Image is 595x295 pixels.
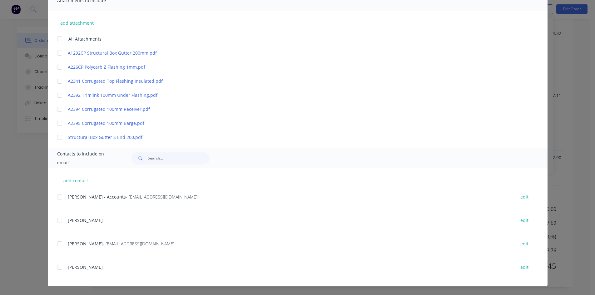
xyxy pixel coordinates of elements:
button: add attachment [57,18,97,27]
a: A2394 Corrugated 100mm Receiver.pdf [68,106,509,112]
a: Structural Box Gutter S End 200.pdf [68,134,509,140]
input: Search... [148,152,210,165]
a: A226CP Polycarb Z Flashing 1mm.pdf [68,64,509,70]
a: A1292CP Structural Box Gutter 200mm.pdf [68,50,509,56]
a: A2341 Corrugated Top Flashing Insulated.pdf [68,78,509,84]
button: edit [517,193,532,201]
span: [PERSON_NAME] [68,264,103,270]
span: Contacts to include on email [57,150,116,167]
span: [PERSON_NAME] - Accounts [68,194,126,200]
button: add contact [57,176,95,185]
span: - [EMAIL_ADDRESS][DOMAIN_NAME] [126,194,197,200]
a: A2392 Trimlink 100mm Under Flashing.pdf [68,92,509,98]
span: - [EMAIL_ADDRESS][DOMAIN_NAME] [103,241,174,247]
button: edit [517,263,532,271]
span: [PERSON_NAME] [68,241,103,247]
button: edit [517,216,532,224]
button: edit [517,239,532,248]
a: A2395 Corrugated 100mm Barge.pdf [68,120,509,126]
span: [PERSON_NAME] [68,217,103,223]
span: All Attachments [68,36,102,42]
